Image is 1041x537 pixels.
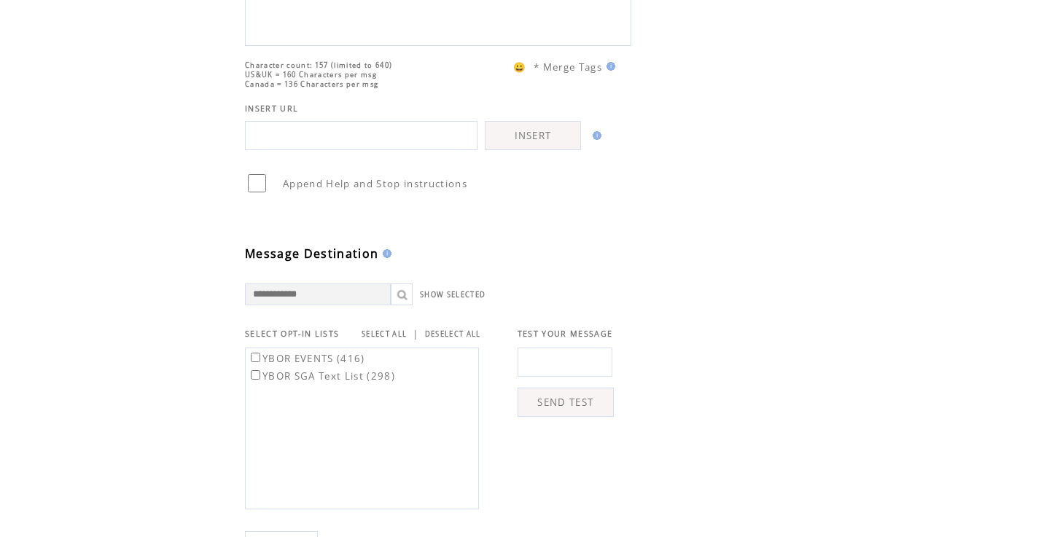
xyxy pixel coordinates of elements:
[251,353,260,362] input: YBOR EVENTS (416)
[245,70,377,79] span: US&UK = 160 Characters per msg
[248,352,365,365] label: YBOR EVENTS (416)
[245,79,378,89] span: Canada = 136 Characters per msg
[518,388,614,417] a: SEND TEST
[248,369,395,383] label: YBOR SGA Text List (298)
[420,290,486,299] a: SHOW SELECTED
[362,329,407,339] a: SELECT ALL
[245,246,378,262] span: Message Destination
[378,249,391,258] img: help.gif
[283,177,467,190] span: Append Help and Stop instructions
[588,131,601,140] img: help.gif
[534,60,602,74] span: * Merge Tags
[602,62,615,71] img: help.gif
[425,329,481,339] a: DESELECT ALL
[245,60,392,70] span: Character count: 157 (limited to 640)
[518,329,613,339] span: TEST YOUR MESSAGE
[485,121,581,150] a: INSERT
[413,327,418,340] span: |
[251,370,260,380] input: YBOR SGA Text List (298)
[245,103,298,114] span: INSERT URL
[245,329,339,339] span: SELECT OPT-IN LISTS
[513,60,526,74] span: 😀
